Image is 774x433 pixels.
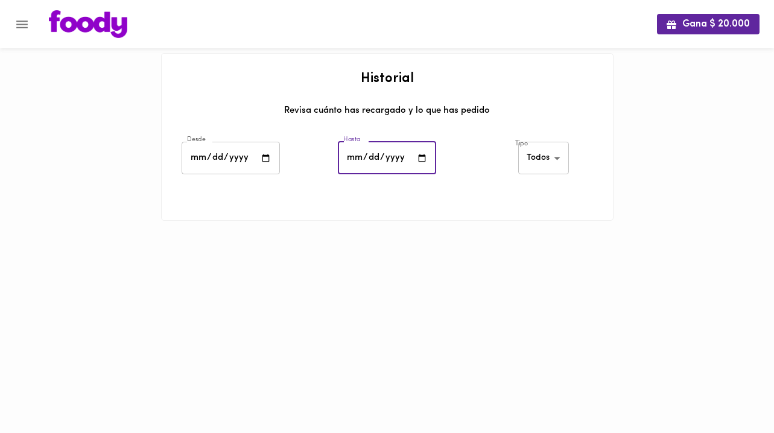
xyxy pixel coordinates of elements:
h2: Historial [174,72,601,86]
img: logo.png [49,10,127,38]
label: Tipo [515,139,528,148]
iframe: Messagebird Livechat Widget [704,363,762,421]
button: Gana $ 20.000 [657,14,760,34]
span: Gana $ 20.000 [667,19,750,30]
div: Revisa cuánto has recargado y lo que has pedido [174,104,601,126]
button: Menu [7,10,37,39]
div: Todos [518,142,569,175]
